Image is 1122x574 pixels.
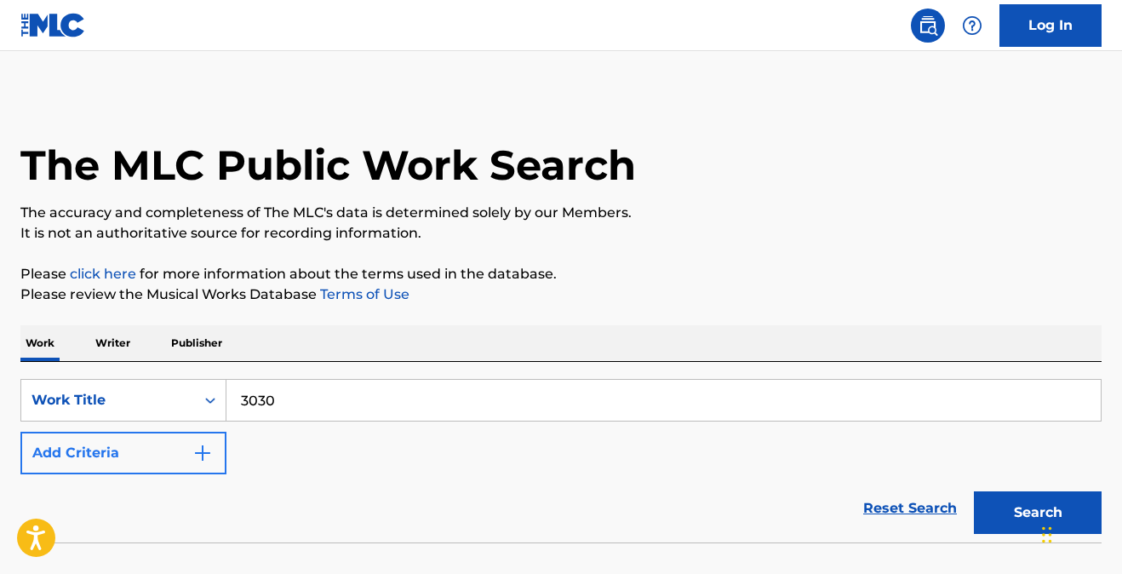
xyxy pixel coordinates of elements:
[90,325,135,361] p: Writer
[962,15,982,36] img: help
[911,9,945,43] a: Public Search
[974,491,1102,534] button: Search
[20,223,1102,244] p: It is not an authoritative source for recording information.
[20,140,636,191] h1: The MLC Public Work Search
[1042,509,1052,560] div: Drag
[1037,492,1122,574] iframe: Chat Widget
[166,325,227,361] p: Publisher
[918,15,938,36] img: search
[20,13,86,37] img: MLC Logo
[20,379,1102,542] form: Search Form
[855,490,965,527] a: Reset Search
[192,443,213,463] img: 9d2ae6d4665cec9f34b9.svg
[20,203,1102,223] p: The accuracy and completeness of The MLC's data is determined solely by our Members.
[31,390,185,410] div: Work Title
[317,286,409,302] a: Terms of Use
[20,432,226,474] button: Add Criteria
[20,264,1102,284] p: Please for more information about the terms used in the database.
[999,4,1102,47] a: Log In
[955,9,989,43] div: Help
[20,325,60,361] p: Work
[20,284,1102,305] p: Please review the Musical Works Database
[70,266,136,282] a: click here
